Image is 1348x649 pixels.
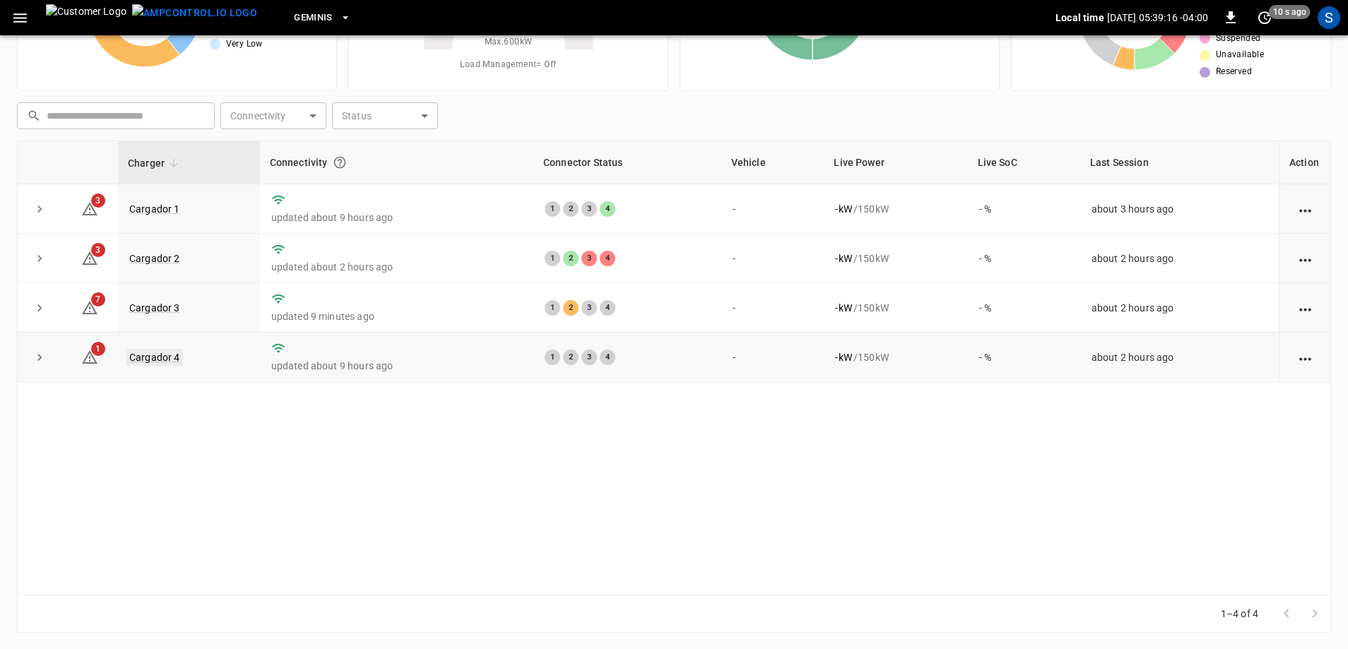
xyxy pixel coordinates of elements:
[545,201,560,217] div: 1
[835,251,956,266] div: / 150 kW
[1080,333,1279,382] td: about 2 hours ago
[545,300,560,316] div: 1
[581,201,597,217] div: 3
[288,4,357,32] button: Geminis
[1216,32,1261,46] span: Suspended
[1296,251,1314,266] div: action cell options
[129,253,180,264] a: Cargador 2
[600,201,615,217] div: 4
[29,347,50,368] button: expand row
[968,333,1080,382] td: - %
[485,35,533,49] span: Max. 600 kW
[1269,5,1311,19] span: 10 s ago
[128,155,183,172] span: Charger
[91,243,105,257] span: 3
[460,58,556,72] span: Load Management = Off
[1318,6,1340,29] div: profile-icon
[1080,234,1279,283] td: about 2 hours ago
[129,302,180,314] a: Cargador 3
[721,184,824,234] td: -
[835,251,851,266] p: - kW
[1216,48,1264,62] span: Unavailable
[29,198,50,220] button: expand row
[581,300,597,316] div: 3
[226,37,263,52] span: Very Low
[563,201,579,217] div: 2
[563,300,579,316] div: 2
[1216,65,1252,79] span: Reserved
[1279,141,1330,184] th: Action
[271,210,522,225] p: updated about 9 hours ago
[271,260,522,274] p: updated about 2 hours ago
[835,350,956,364] div: / 150 kW
[581,350,597,365] div: 3
[721,234,824,283] td: -
[968,234,1080,283] td: - %
[270,150,524,175] div: Connectivity
[563,350,579,365] div: 2
[81,251,98,263] a: 3
[1107,11,1208,25] p: [DATE] 05:39:16 -04:00
[545,350,560,365] div: 1
[91,193,105,208] span: 3
[132,4,257,22] img: ampcontrol.io logo
[81,302,98,313] a: 7
[1080,283,1279,333] td: about 2 hours ago
[1056,11,1104,25] p: Local time
[563,251,579,266] div: 2
[271,309,522,323] p: updated 9 minutes ago
[81,351,98,362] a: 1
[533,141,721,184] th: Connector Status
[81,202,98,213] a: 3
[835,350,851,364] p: - kW
[1296,202,1314,216] div: action cell options
[721,283,824,333] td: -
[91,342,105,356] span: 1
[1296,350,1314,364] div: action cell options
[29,297,50,318] button: expand row
[600,251,615,266] div: 4
[581,251,597,266] div: 3
[126,349,183,366] a: Cargador 4
[968,141,1080,184] th: Live SoC
[824,141,967,184] th: Live Power
[1296,301,1314,315] div: action cell options
[545,251,560,266] div: 1
[835,301,956,315] div: / 150 kW
[968,283,1080,333] td: - %
[91,292,105,306] span: 7
[721,141,824,184] th: Vehicle
[327,150,353,175] button: Connection between the charger and our software.
[968,184,1080,234] td: - %
[1253,6,1276,29] button: set refresh interval
[721,333,824,382] td: -
[835,202,851,216] p: - kW
[600,300,615,316] div: 4
[835,202,956,216] div: / 150 kW
[835,301,851,315] p: - kW
[46,4,126,31] img: Customer Logo
[600,350,615,365] div: 4
[29,248,50,269] button: expand row
[271,359,522,373] p: updated about 9 hours ago
[1080,141,1279,184] th: Last Session
[1080,184,1279,234] td: about 3 hours ago
[294,10,333,26] span: Geminis
[129,203,180,215] a: Cargador 1
[1221,607,1258,621] p: 1–4 of 4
